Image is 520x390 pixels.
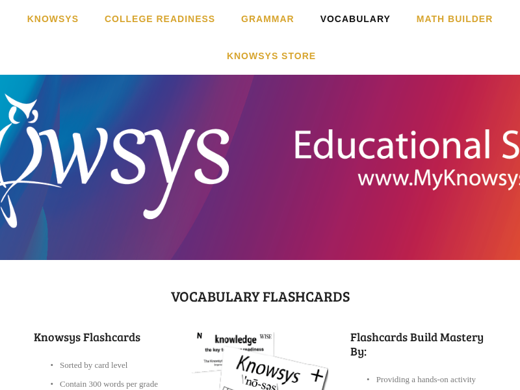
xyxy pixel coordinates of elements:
[227,37,316,74] a: Knowsys Store
[80,56,441,232] a: Knowsys Educational Services
[376,372,486,387] p: Providing a hands-on activity
[34,330,170,344] h2: Knowsys Flashcards
[34,284,486,307] h1: Vocabulary Flashcards
[350,330,486,358] h2: Flashcards build mastery by:
[60,358,170,372] p: Sorted by card level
